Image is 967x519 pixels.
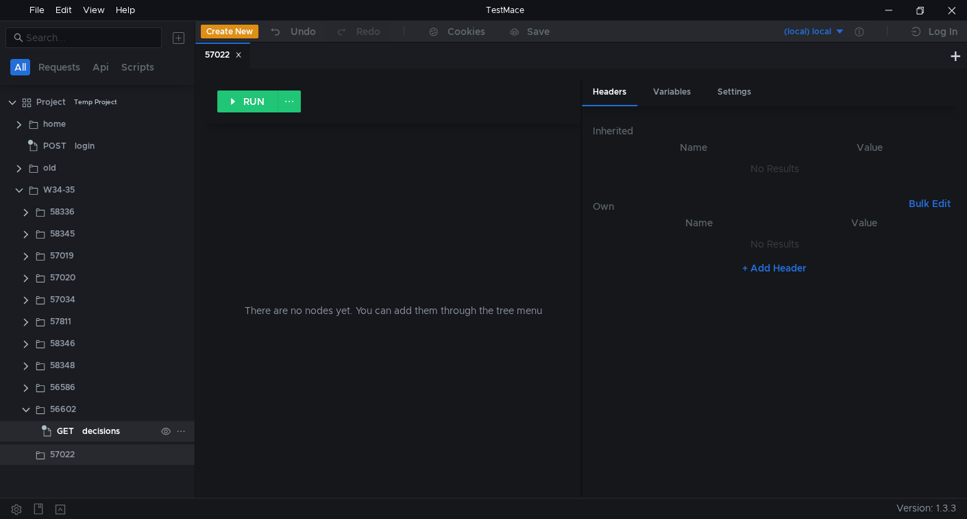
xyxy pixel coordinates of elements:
button: All [10,59,30,75]
button: Requests [34,59,84,75]
th: Value [783,215,945,231]
div: Settings [707,80,762,105]
span: Version: 1.3.3 [896,498,956,518]
div: There are no nodes yet. You can add them through the tree menu [223,123,564,498]
div: 57019 [50,245,74,266]
th: Name [615,215,783,231]
div: old [43,158,56,178]
div: Undo [291,23,316,40]
h6: Own [593,198,903,215]
div: Temp Project [74,92,117,112]
div: 57811 [50,311,71,332]
button: Redo [326,21,390,42]
nz-embed-empty: No Results [750,238,798,250]
th: Value [783,139,956,156]
button: Undo [258,21,326,42]
div: Variables [642,80,702,105]
div: 56586 [50,377,75,398]
button: + Add Header [737,260,812,276]
button: Bulk Edit [903,195,956,212]
input: Search... [26,30,154,45]
div: login [75,136,95,156]
div: 57020 [50,267,75,288]
button: (local) local [750,21,845,43]
div: 58345 [50,224,75,244]
div: (local) local [784,25,831,38]
div: Redo [356,23,380,40]
div: Cookies [448,23,485,40]
div: 57022 [205,48,242,62]
div: Save [527,27,550,36]
div: 58336 [50,202,75,222]
h6: Inherited [593,123,956,139]
div: 56602 [50,399,76,420]
button: Scripts [117,59,158,75]
th: Name [604,139,783,156]
div: 58348 [50,355,75,376]
span: GET [57,421,74,442]
div: Log In [929,23,957,40]
span: POST [43,136,66,156]
div: 58346 [50,333,75,354]
div: Headers [582,80,637,106]
div: 57022 [50,444,75,465]
nz-embed-empty: No Results [750,162,798,175]
div: home [43,114,66,134]
div: Project [36,92,66,112]
div: decisions [82,421,120,442]
button: Create New [201,25,258,38]
div: 57034 [50,289,75,310]
button: RUN [217,90,278,112]
div: W34-35 [43,180,75,200]
button: Api [88,59,113,75]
